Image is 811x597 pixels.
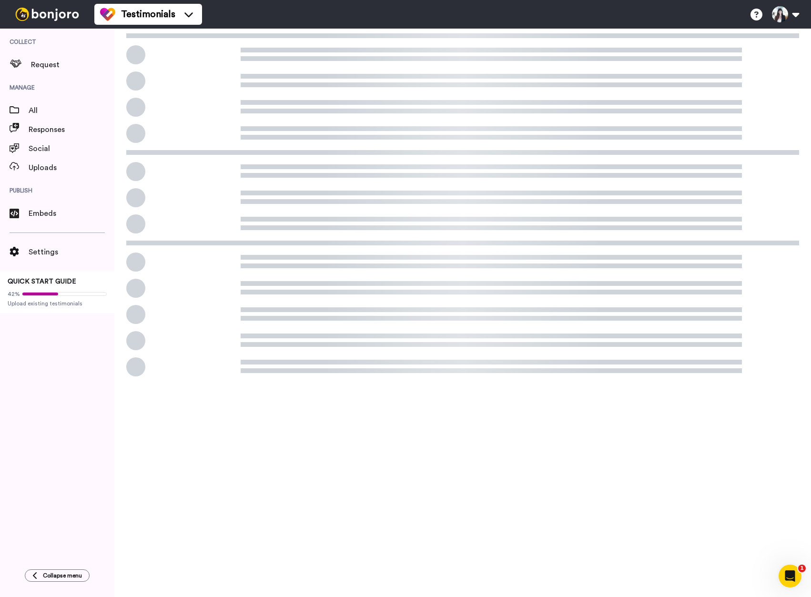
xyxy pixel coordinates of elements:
button: Collapse menu [25,569,90,582]
span: 42% [8,290,20,298]
span: Social [29,143,114,154]
span: Upload existing testimonials [8,300,107,307]
span: Testimonials [121,8,175,21]
span: Responses [29,124,114,135]
span: QUICK START GUIDE [8,278,76,285]
img: tm-color.svg [100,7,115,22]
span: All [29,105,114,116]
span: Request [31,59,114,71]
img: bj-logo-header-white.svg [11,8,83,21]
span: Collapse menu [43,572,82,579]
iframe: Intercom live chat [779,565,801,587]
span: Settings [29,246,114,258]
span: Embeds [29,208,114,219]
span: 1 [798,565,806,572]
span: Uploads [29,162,114,173]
